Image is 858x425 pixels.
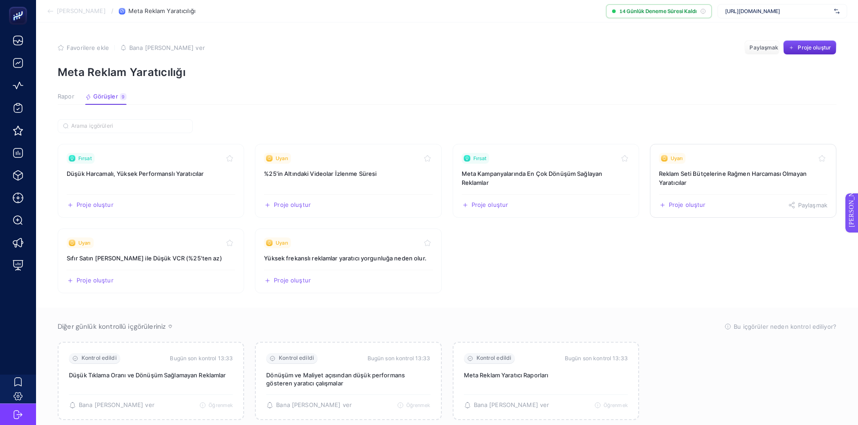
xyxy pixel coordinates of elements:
a: Başlıklı içgörüyü görüntüleyin [650,144,836,218]
a: Başlıklı içgörüyü görüntüleyin [58,228,244,293]
font: Favorilere ekle [67,44,109,51]
button: Favorileri değiştir [422,153,433,164]
h3: İçgörü başlığı [462,169,630,187]
font: Proje oluştur [669,201,706,208]
font: Fırsat [473,155,487,161]
font: / [111,7,113,14]
font: Düşük Tıklama Oranı ve Dönüşüm Sağlamayan Reklamlar [69,371,226,379]
h3: İçgörü başlığı [67,169,235,178]
font: 14 Günlük Deneme Süresi Kaldı [619,8,697,14]
font: Reklam Seti Bütçelerine Rağmen Harcaması Olmayan Yaratıcılar [659,170,807,186]
font: %25'in Altındaki Videolar İzlenme Süresi [264,170,377,177]
font: Düşük Harcamalı, Yüksek Performanslı Yaratıcılar [67,170,204,177]
section: İçgörü Paketleri [58,144,836,293]
font: Görüşler [93,93,118,100]
font: Fırsat [78,155,92,161]
button: Favorileri değiştir [817,153,827,164]
a: Başlıklı içgörüyü görüntüleyin [255,144,441,218]
font: Kontrol edildi [82,354,117,361]
button: Bana haber ver [69,402,154,409]
input: Aramak [71,123,187,130]
font: Dönüşüm ve Maliyet açısından düşük performans gösteren yaratıcı çalışmalar [266,371,405,387]
h3: İçgörü başlığı [264,254,432,263]
font: Bugün son kontrol 13:33 [170,355,233,362]
font: 9 [122,94,124,99]
font: Meta Reklam Yaratıcılığı [58,66,186,79]
button: Proje oluştur [783,40,836,55]
font: Bugün son kontrol 13:33 [368,355,431,362]
font: Öğrenmek [604,402,628,408]
font: Paylaşmak [749,44,778,51]
font: Bana [PERSON_NAME] ver [79,401,154,408]
font: Bana [PERSON_NAME] ver [129,44,205,51]
section: Pasif İçgörü Paketleri [58,342,836,420]
font: Bugün son kontrol 13:33 [565,355,628,362]
font: Proje oluştur [472,201,508,208]
button: Bana haber ver [464,402,549,409]
font: Yüksek frekanslı reklamlar yaratıcı yorgunluğa neden olur. [264,255,427,262]
font: Uyarı [671,155,683,161]
font: Meta Reklam Yaratıcılığı [128,7,195,14]
font: [URL][DOMAIN_NAME] [725,8,780,14]
font: Proje oluştur [274,201,311,208]
font: [PERSON_NAME] bildirim [5,2,81,9]
button: Favorileri değiştir [224,153,235,164]
font: Uyarı [78,240,91,246]
font: Meta Reklam Yaratıcı Raporları [464,371,549,379]
button: Favorileri değiştir [619,153,630,164]
button: Paylaşmak [745,40,780,55]
font: Proje oluştur [798,44,831,51]
font: Meta Kampanyalarında En Çok Dönüşüm Sağlayan Reklamlar [462,170,603,186]
button: Favorileri değiştir [224,237,235,248]
font: Bana [PERSON_NAME] ver [474,401,549,408]
a: Başlıklı içgörüyü görüntüleyin [58,144,244,218]
font: Diğer günlük kontrollü içgörüleriniz [58,322,166,331]
font: Uyarı [276,155,288,161]
h3: İçgörü başlığı [659,169,827,187]
font: Kontrol edildi [477,354,512,361]
button: Bu içgörüye dayalı yeni bir proje oluşturun [264,201,311,209]
button: Bu içgörüye dayalı yeni bir proje oluşturun [462,201,508,209]
font: Proje oluştur [77,277,113,284]
button: Öğrenmek [397,402,431,408]
font: [PERSON_NAME] [57,7,106,14]
button: Favorilere ekle [58,44,109,51]
button: Bu içgörüye dayalı yeni bir proje oluşturun [264,277,311,284]
font: Kontrol edildi [279,354,314,361]
button: Bu içgörüye dayalı yeni bir proje oluşturun [659,201,706,209]
button: Bu içgörüyü paylaşın [788,201,827,209]
font: Bu içgörüler neden kontrol ediliyor? [734,323,836,330]
font: Rapor [58,93,74,100]
button: Öğrenmek [200,402,233,408]
button: Bana haber ver [266,402,352,409]
a: Başlıklı içgörüyü görüntüleyin [453,144,639,218]
img: svg%3e [834,7,840,16]
font: Proje oluştur [274,277,311,284]
font: Öğrenmek [406,402,431,408]
h3: İçgörü başlığı [264,169,432,178]
font: Proje oluştur [77,201,113,208]
button: Favorileri değiştir [422,237,433,248]
button: Bana [PERSON_NAME] ver [120,44,205,51]
font: Uyarı [276,240,288,246]
font: Bana [PERSON_NAME] ver [276,401,352,408]
font: Öğrenmek [209,402,233,408]
font: Sıfır Satın [PERSON_NAME] ile Düşük VCR (%25'ten az) [67,255,222,262]
font: Paylaşmak [798,201,827,209]
a: Başlıklı içgörüyü görüntüleyin [255,228,441,293]
h3: İçgörü başlığı [67,254,235,263]
button: Bu içgörüye dayalı yeni bir proje oluşturun [67,201,113,209]
button: Öğrenmek [595,402,628,408]
button: Bu içgörüye dayalı yeni bir proje oluşturun [67,277,113,284]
